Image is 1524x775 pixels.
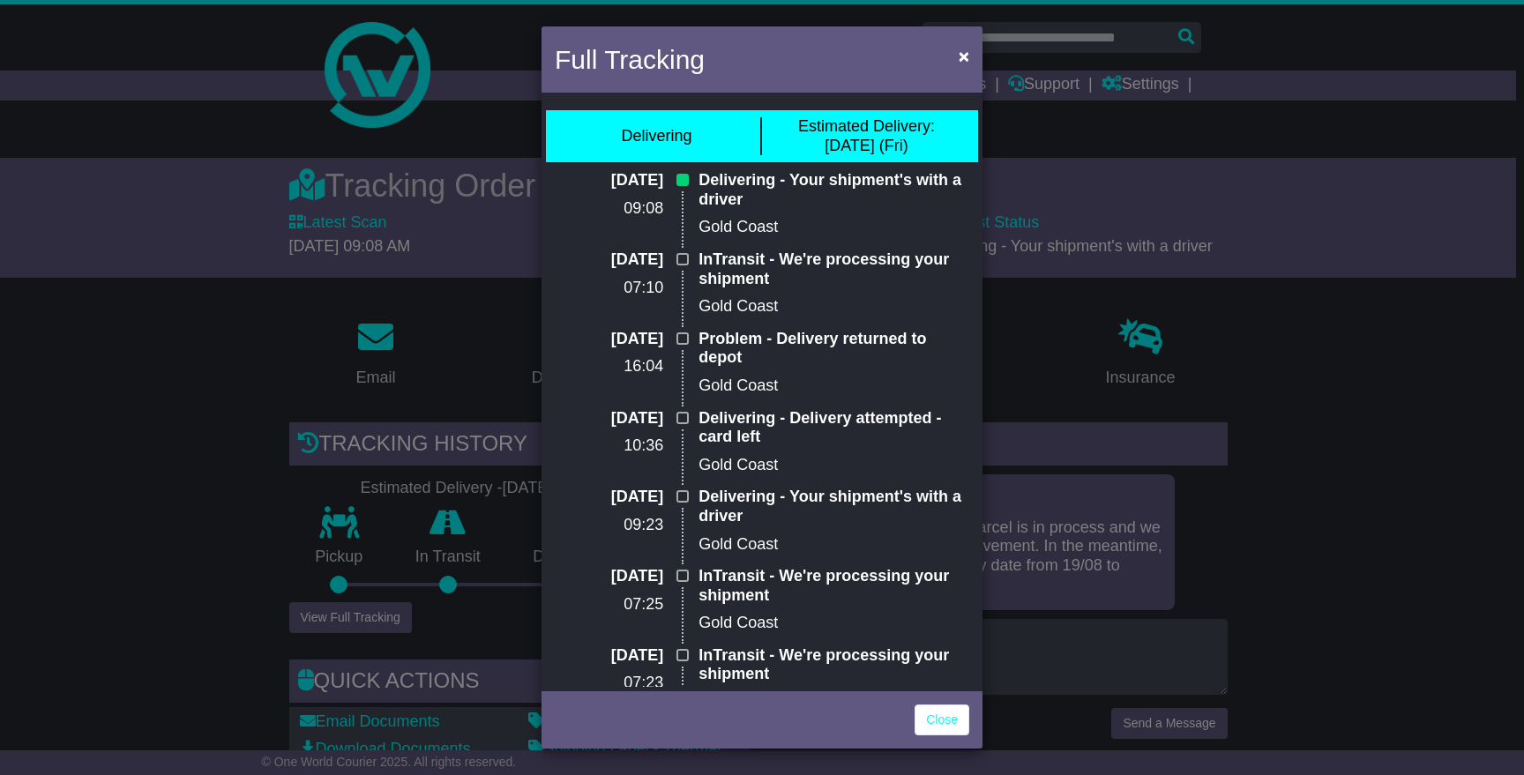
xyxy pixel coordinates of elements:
p: [DATE] [555,567,663,586]
p: [DATE] [555,409,663,428]
p: Gold Coast [698,297,969,317]
p: Delivering - Delivery attempted - card left [698,409,969,447]
p: InTransit - We're processing your shipment [698,250,969,288]
p: 16:04 [555,357,663,376]
p: [DATE] [555,330,663,349]
p: [DATE] [555,488,663,507]
p: 07:25 [555,595,663,615]
p: [DATE] [555,250,663,270]
p: 10:36 [555,436,663,456]
h4: Full Tracking [555,40,705,79]
p: 07:23 [555,674,663,693]
p: [DATE] [555,646,663,666]
p: [DATE] [555,171,663,190]
div: Delivering [621,127,691,146]
p: Gold Coast [698,376,969,396]
p: Delivering - Your shipment's with a driver [698,488,969,525]
p: InTransit - We're processing your shipment [698,567,969,605]
p: Gold Coast [698,614,969,633]
p: Gold Coast [698,218,969,237]
p: Gold Coast [698,535,969,555]
p: 09:08 [555,199,663,219]
p: Problem - Delivery returned to depot [698,330,969,368]
button: Close [950,38,978,74]
p: InTransit - We're processing your shipment [698,646,969,684]
a: Close [915,704,969,735]
span: Estimated Delivery: [798,117,935,135]
p: 09:23 [555,516,663,535]
p: 07:10 [555,279,663,298]
p: Gold Coast [698,456,969,475]
span: × [959,46,969,66]
p: Delivering - Your shipment's with a driver [698,171,969,209]
div: [DATE] (Fri) [798,117,935,155]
